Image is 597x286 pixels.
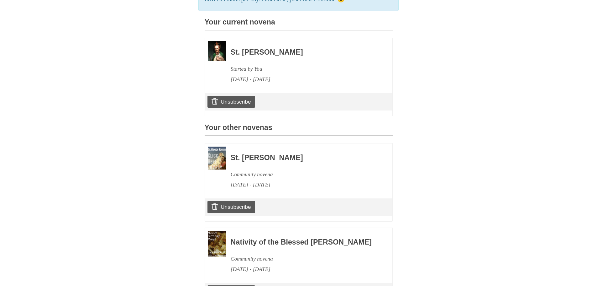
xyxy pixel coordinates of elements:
[231,64,375,74] div: Started by You
[207,201,255,213] a: Unsubscribe
[231,74,375,84] div: [DATE] - [DATE]
[208,41,226,61] img: Novena image
[231,48,375,57] h3: St. [PERSON_NAME]
[231,238,375,246] h3: Nativity of the Blessed [PERSON_NAME]
[205,18,393,30] h3: Your current novena
[231,169,375,180] div: Community novena
[231,264,375,274] div: [DATE] - [DATE]
[231,154,375,162] h3: St. [PERSON_NAME]
[205,124,393,136] h3: Your other novenas
[208,231,226,257] img: Novena image
[231,180,375,190] div: [DATE] - [DATE]
[231,254,375,264] div: Community novena
[208,147,226,170] img: Novena image
[207,96,255,108] a: Unsubscribe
